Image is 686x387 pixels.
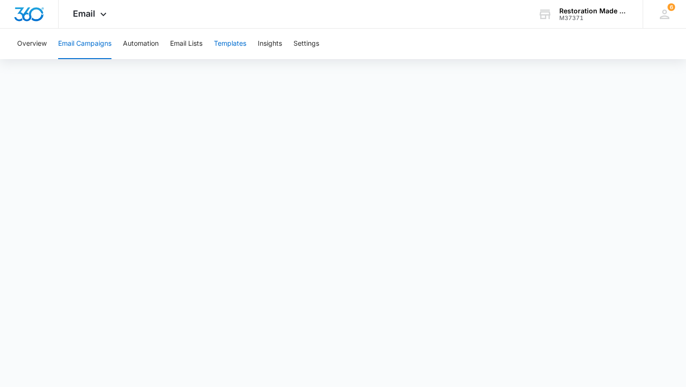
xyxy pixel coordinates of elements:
[170,29,202,59] button: Email Lists
[667,3,675,11] span: 6
[667,3,675,11] div: notifications count
[293,29,319,59] button: Settings
[73,9,95,19] span: Email
[58,29,111,59] button: Email Campaigns
[17,29,47,59] button: Overview
[559,7,629,15] div: account name
[214,29,246,59] button: Templates
[123,29,159,59] button: Automation
[258,29,282,59] button: Insights
[559,15,629,21] div: account id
